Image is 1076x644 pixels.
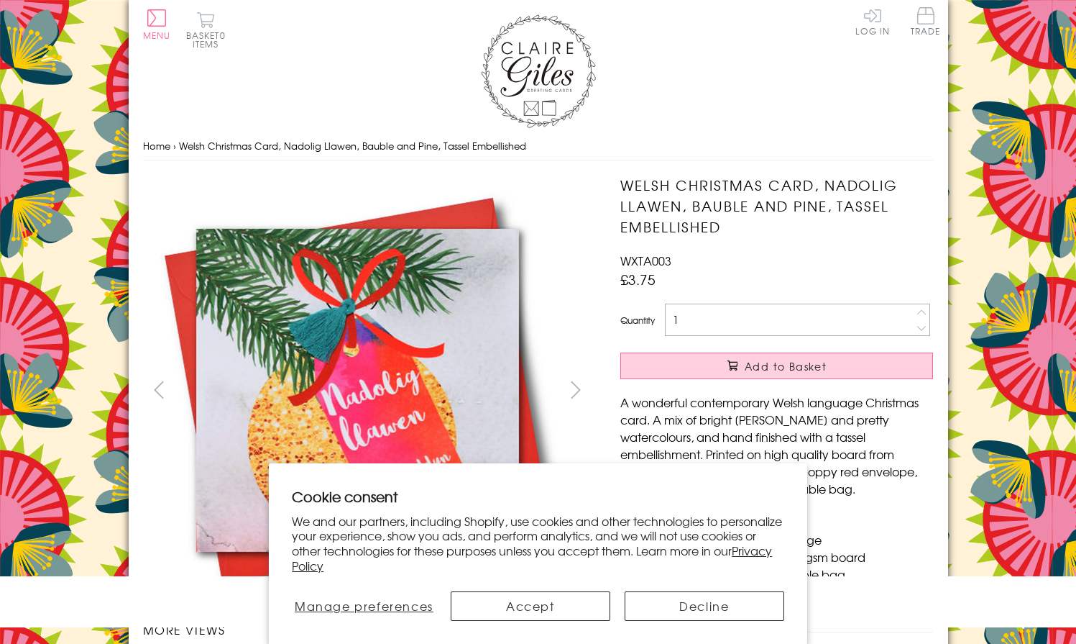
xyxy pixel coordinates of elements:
[143,132,934,161] nav: breadcrumbs
[292,591,436,621] button: Manage preferences
[559,373,592,406] button: next
[911,7,941,35] span: Trade
[143,373,175,406] button: prev
[625,591,784,621] button: Decline
[620,394,933,497] p: A wonderful contemporary Welsh language Christmas card. A mix of bright [PERSON_NAME] and pretty ...
[855,7,890,35] a: Log In
[292,486,784,507] h2: Cookie consent
[451,591,610,621] button: Accept
[292,542,772,574] a: Privacy Policy
[620,353,933,379] button: Add to Basket
[745,359,827,373] span: Add to Basket
[143,139,170,153] a: Home
[592,175,1023,607] img: Welsh Christmas Card, Nadolig Llawen, Bauble and Pine, Tassel Embellished
[143,9,171,40] button: Menu
[143,621,592,638] h3: More views
[179,139,526,153] span: Welsh Christmas Card, Nadolig Llawen, Bauble and Pine, Tassel Embellished
[620,269,656,289] span: £3.75
[620,175,933,237] h1: Welsh Christmas Card, Nadolig Llawen, Bauble and Pine, Tassel Embellished
[295,597,433,614] span: Manage preferences
[186,12,226,48] button: Basket0 items
[481,14,596,128] img: Claire Giles Greetings Cards
[173,139,176,153] span: ›
[292,514,784,573] p: We and our partners, including Shopify, use cookies and other technologies to personalize your ex...
[620,252,671,269] span: WXTA003
[142,175,574,606] img: Welsh Christmas Card, Nadolig Llawen, Bauble and Pine, Tassel Embellished
[911,7,941,38] a: Trade
[193,29,226,50] span: 0 items
[143,29,171,42] span: Menu
[620,314,655,327] label: Quantity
